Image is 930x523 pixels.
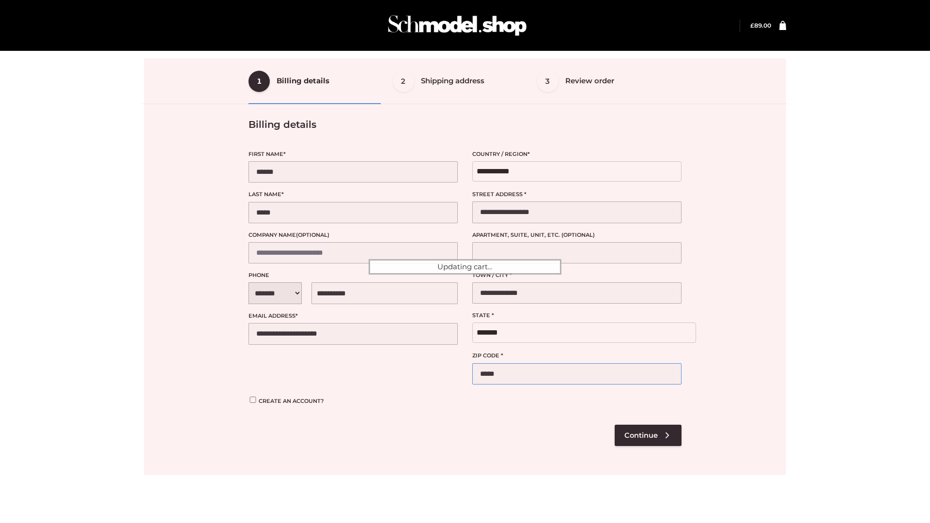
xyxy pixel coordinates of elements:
div: Updating cart... [369,259,561,275]
img: Schmodel Admin 964 [385,6,530,45]
bdi: 89.00 [750,22,771,29]
a: £89.00 [750,22,771,29]
span: £ [750,22,754,29]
